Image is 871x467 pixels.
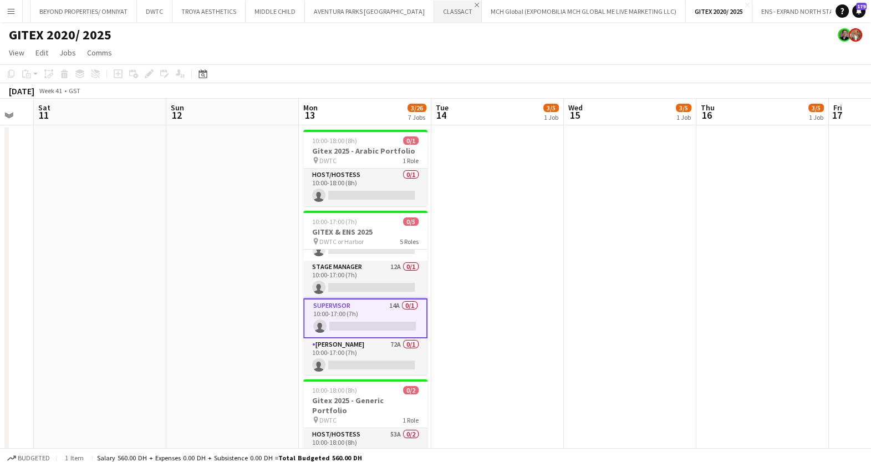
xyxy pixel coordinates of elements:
[436,103,449,113] span: Tue
[303,169,427,206] app-card-role: Host/Hostess0/110:00-18:00 (8h)
[31,45,53,60] a: Edit
[567,109,583,121] span: 15
[838,28,851,42] app-user-avatar: Yuliia Antokhina
[408,104,426,112] span: 3/26
[30,1,137,22] button: BEYOND PROPERTIES/ OMNIYAT
[434,109,449,121] span: 14
[278,454,362,462] span: Total Budgeted 560.00 DH
[408,113,426,121] div: 7 Jobs
[543,104,559,112] span: 3/5
[55,45,80,60] a: Jobs
[568,103,583,113] span: Wed
[856,3,867,10] span: 179
[312,217,357,226] span: 10:00-17:00 (7h)
[169,109,184,121] span: 12
[59,48,76,58] span: Jobs
[303,146,427,156] h3: Gitex 2025 - Arabic Portfolio
[312,386,357,394] span: 10:00-18:00 (8h)
[37,87,64,95] span: Week 41
[305,1,434,22] button: AVENTURA PARKS [GEOGRAPHIC_DATA]
[303,211,427,375] app-job-card: 10:00-17:00 (7h)0/5GITEX & ENS 2025 DWTC or Harbor5 Roles Signage Holder0/110:00-17:00 (7h) Stage...
[83,45,116,60] a: Comms
[676,104,691,112] span: 3/5
[303,130,427,206] app-job-card: 10:00-18:00 (8h)0/1Gitex 2025 - Arabic Portfolio DWTC1 RoleHost/Hostess0/110:00-18:00 (8h)
[403,217,419,226] span: 0/5
[35,48,48,58] span: Edit
[246,1,305,22] button: MIDDLE CHILD
[303,338,427,376] app-card-role: [PERSON_NAME]72A0/110:00-17:00 (7h)
[302,109,318,121] span: 13
[319,416,337,424] span: DWTC
[403,136,419,145] span: 0/1
[38,103,50,113] span: Sat
[832,109,842,121] span: 17
[97,454,362,462] div: Salary 560.00 DH + Expenses 0.00 DH + Subsistence 0.00 DH =
[400,237,419,246] span: 5 Roles
[676,113,691,121] div: 1 Job
[303,227,427,237] h3: GITEX & ENS 2025
[699,109,715,121] span: 16
[833,103,842,113] span: Fri
[434,1,482,22] button: CLASSACT
[849,28,862,42] app-user-avatar: Clinton Appel
[9,27,111,43] h1: GITEX 2020/ 2025
[686,1,752,22] button: GITEX 2020/ 2025
[69,87,80,95] div: GST
[137,1,172,22] button: DWTC
[303,298,427,338] app-card-role: Supervisor14A0/110:00-17:00 (7h)
[403,386,419,394] span: 0/2
[303,103,318,113] span: Mon
[18,454,50,462] span: Budgeted
[319,237,364,246] span: DWTC or Harbor
[701,103,715,113] span: Thu
[171,103,184,113] span: Sun
[303,261,427,298] app-card-role: Stage Manager12A0/110:00-17:00 (7h)
[852,4,865,18] a: 179
[809,113,823,121] div: 1 Job
[482,1,686,22] button: MCH Global (EXPOMOBILIA MCH GLOBAL ME LIVE MARKETING LLC)
[403,416,419,424] span: 1 Role
[37,109,50,121] span: 11
[6,452,52,464] button: Budgeted
[172,1,246,22] button: TROYA AESTHETICS
[4,45,29,60] a: View
[312,136,357,145] span: 10:00-18:00 (8h)
[319,156,337,165] span: DWTC
[403,156,419,165] span: 1 Role
[808,104,824,112] span: 3/5
[9,85,34,97] div: [DATE]
[9,48,24,58] span: View
[87,48,112,58] span: Comms
[544,113,558,121] div: 1 Job
[61,454,88,462] span: 1 item
[303,395,427,415] h3: Gitex 2025 - Generic Portfolio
